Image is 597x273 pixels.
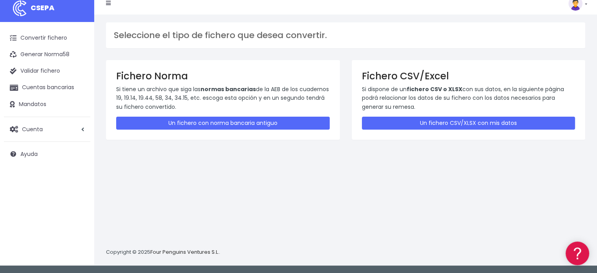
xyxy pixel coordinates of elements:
[116,117,330,130] a: Un fichero con norma bancaria antiguo
[4,146,90,162] a: Ayuda
[201,85,256,93] strong: normas bancarias
[407,85,462,93] strong: fichero CSV o XLSX
[116,70,330,82] h3: Fichero Norma
[106,248,220,257] p: Copyright © 2025 .
[4,30,90,46] a: Convertir fichero
[362,70,575,82] h3: Fichero CSV/Excel
[116,85,330,111] p: Si tiene un archivo que siga las de la AEB de los cuadernos 19, 19.14, 19.44, 58, 34, 34.15, etc....
[31,3,55,13] span: CSEPA
[22,125,43,133] span: Cuenta
[362,85,575,111] p: Si dispone de un con sus datos, en la siguiente página podrá relacionar los datos de su fichero c...
[20,150,38,158] span: Ayuda
[4,79,90,96] a: Cuentas bancarias
[150,248,219,256] a: Four Penguins Ventures S.L.
[4,63,90,79] a: Validar fichero
[362,117,575,130] a: Un fichero CSV/XLSX con mis datos
[114,30,577,40] h3: Seleccione el tipo de fichero que desea convertir.
[4,96,90,113] a: Mandatos
[4,121,90,137] a: Cuenta
[4,46,90,63] a: Generar Norma58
